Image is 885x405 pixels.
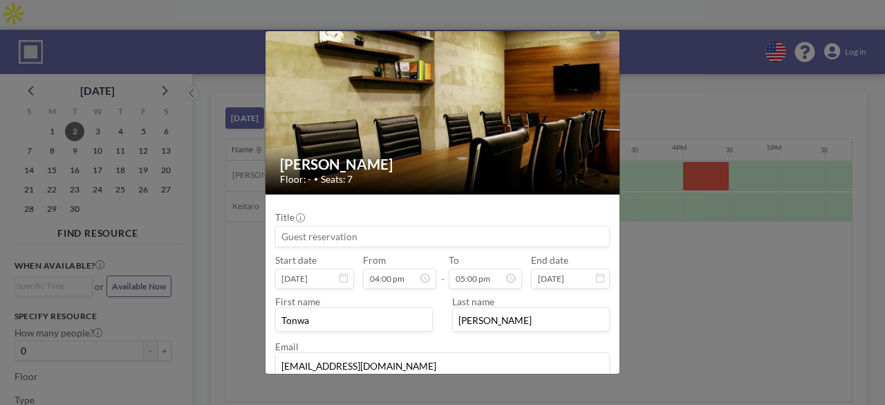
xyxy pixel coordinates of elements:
label: To [449,254,459,266]
input: Guest reservation [276,226,609,246]
label: Last name [452,296,494,307]
label: Title [275,211,304,223]
span: • [314,174,318,183]
span: Seats: 7 [321,173,353,185]
label: Start date [275,254,317,266]
label: Email [275,341,299,352]
label: First name [275,296,320,307]
label: From [363,254,386,266]
input: Last name [453,310,609,330]
span: Floor: - [280,173,311,185]
input: Email [276,356,609,376]
input: First name [276,310,432,330]
label: End date [531,254,568,266]
span: - [441,258,445,285]
h2: [PERSON_NAME] [280,156,607,174]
